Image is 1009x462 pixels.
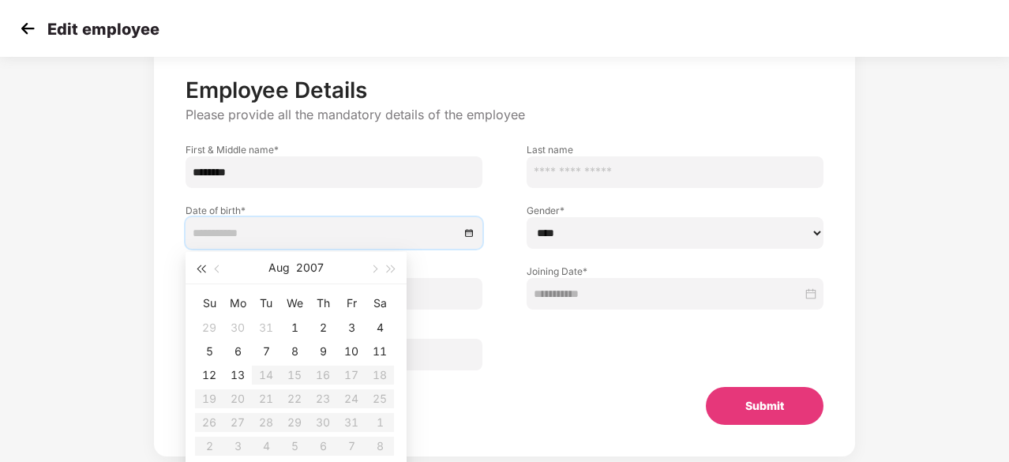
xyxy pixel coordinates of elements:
div: 30 [228,318,247,337]
div: 9 [313,342,332,361]
label: Joining Date [527,265,823,278]
td: 2007-08-10 [337,340,366,363]
button: 2007 [296,252,324,284]
td: 2007-07-30 [223,316,252,340]
th: Sa [366,291,394,316]
td: 2007-08-04 [366,316,394,340]
p: Employee Details [186,77,823,103]
div: 13 [228,366,247,385]
div: 5 [200,342,219,361]
td: 2007-07-29 [195,316,223,340]
td: 2007-08-03 [337,316,366,340]
div: 7 [257,342,276,361]
label: Date of birth [186,204,482,217]
th: We [280,291,309,316]
label: Gender [527,204,823,217]
div: 12 [200,366,219,385]
div: 10 [342,342,361,361]
td: 2007-08-09 [309,340,337,363]
img: svg+xml;base64,PHN2ZyB4bWxucz0iaHR0cDovL3d3dy53My5vcmcvMjAwMC9zdmciIHdpZHRoPSIzMCIgaGVpZ2h0PSIzMC... [16,17,39,40]
p: Edit employee [47,20,159,39]
td: 2007-08-12 [195,363,223,387]
th: Mo [223,291,252,316]
div: 6 [228,342,247,361]
th: Th [309,291,337,316]
div: 29 [200,318,219,337]
div: 8 [285,342,304,361]
div: 11 [370,342,389,361]
th: Su [195,291,223,316]
div: 4 [370,318,389,337]
td: 2007-08-08 [280,340,309,363]
td: 2007-07-31 [252,316,280,340]
th: Tu [252,291,280,316]
td: 2007-08-02 [309,316,337,340]
td: 2007-08-13 [223,363,252,387]
th: Fr [337,291,366,316]
button: Aug [268,252,290,284]
td: 2007-08-01 [280,316,309,340]
div: 1 [285,318,304,337]
p: Please provide all the mandatory details of the employee [186,107,823,123]
div: 2 [313,318,332,337]
label: First & Middle name [186,143,482,156]
div: 31 [257,318,276,337]
td: 2007-08-05 [195,340,223,363]
button: Submit [706,387,823,425]
div: 3 [342,318,361,337]
td: 2007-08-06 [223,340,252,363]
td: 2007-08-11 [366,340,394,363]
label: Last name [527,143,823,156]
td: 2007-08-07 [252,340,280,363]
